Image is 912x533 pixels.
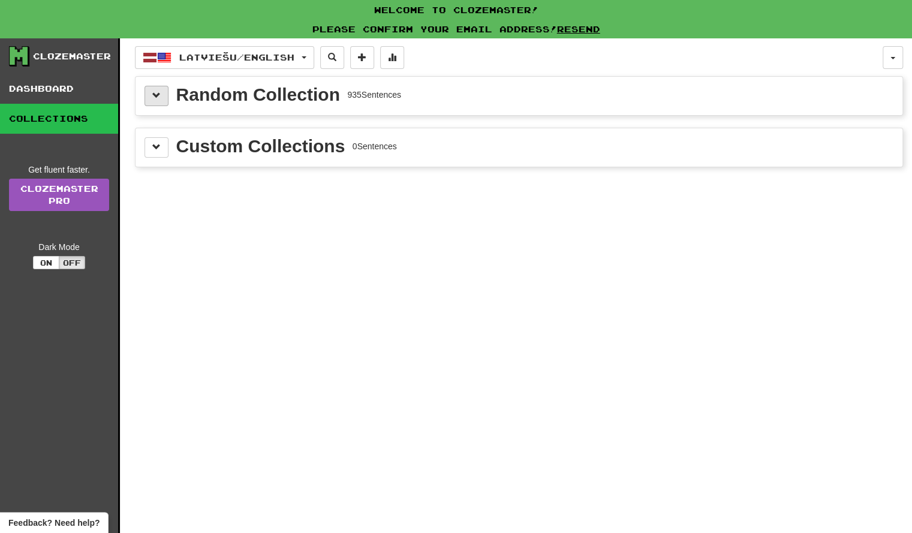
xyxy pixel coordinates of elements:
[176,137,345,155] div: Custom Collections
[347,89,401,101] div: 935 Sentences
[350,46,374,69] button: Add sentence to collection
[380,46,404,69] button: More stats
[176,86,340,104] div: Random Collection
[9,164,109,176] div: Get fluent faster.
[59,256,85,269] button: Off
[9,241,109,253] div: Dark Mode
[33,256,59,269] button: On
[353,140,397,152] div: 0 Sentences
[135,46,314,69] button: Latviešu/English
[8,517,100,529] span: Open feedback widget
[33,50,111,62] div: Clozemaster
[320,46,344,69] button: Search sentences
[9,179,109,211] a: ClozemasterPro
[179,52,294,62] span: Latviešu / English
[557,24,600,34] a: Resend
